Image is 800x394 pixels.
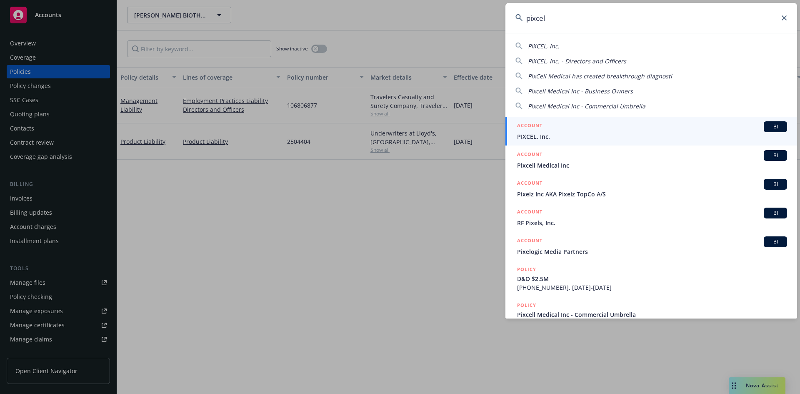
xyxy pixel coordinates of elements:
[517,132,787,141] span: PIXCEL, Inc.
[505,203,797,232] a: ACCOUNTBIRF Pixels, Inc.
[505,117,797,146] a: ACCOUNTBIPIXCEL, Inc.
[517,208,542,218] h5: ACCOUNT
[517,301,536,309] h5: POLICY
[505,232,797,261] a: ACCOUNTBIPixelogic Media Partners
[767,152,784,159] span: BI
[517,247,787,256] span: Pixelogic Media Partners
[528,72,672,80] span: PixCell Medical has created breakthrough diagnosti
[517,179,542,189] h5: ACCOUNT
[505,261,797,296] a: POLICYD&O $2.5M[PHONE_NUMBER], [DATE]-[DATE]
[517,190,787,198] span: Pixelz Inc AKA Pixelz TopCo A/S
[517,218,787,227] span: RF Pixels, Inc.
[517,274,787,283] span: D&O $2.5M
[505,296,797,332] a: POLICYPixcell Medical Inc - Commercial Umbrella
[517,150,542,160] h5: ACCOUNT
[505,146,797,174] a: ACCOUNTBIPixcell Medical Inc
[767,238,784,246] span: BI
[767,123,784,130] span: BI
[517,121,542,131] h5: ACCOUNT
[517,265,536,274] h5: POLICY
[767,181,784,188] span: BI
[517,161,787,170] span: Pixcell Medical Inc
[517,283,787,292] span: [PHONE_NUMBER], [DATE]-[DATE]
[505,174,797,203] a: ACCOUNTBIPixelz Inc AKA Pixelz TopCo A/S
[517,236,542,246] h5: ACCOUNT
[528,57,626,65] span: PIXCEL, Inc. - Directors and Officers
[767,209,784,217] span: BI
[528,87,633,95] span: Pixcell Medical Inc - Business Owners
[528,102,645,110] span: Pixcell Medical Inc - Commercial Umbrella
[528,42,560,50] span: PIXCEL, Inc.
[517,310,787,319] span: Pixcell Medical Inc - Commercial Umbrella
[505,3,797,33] input: Search...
